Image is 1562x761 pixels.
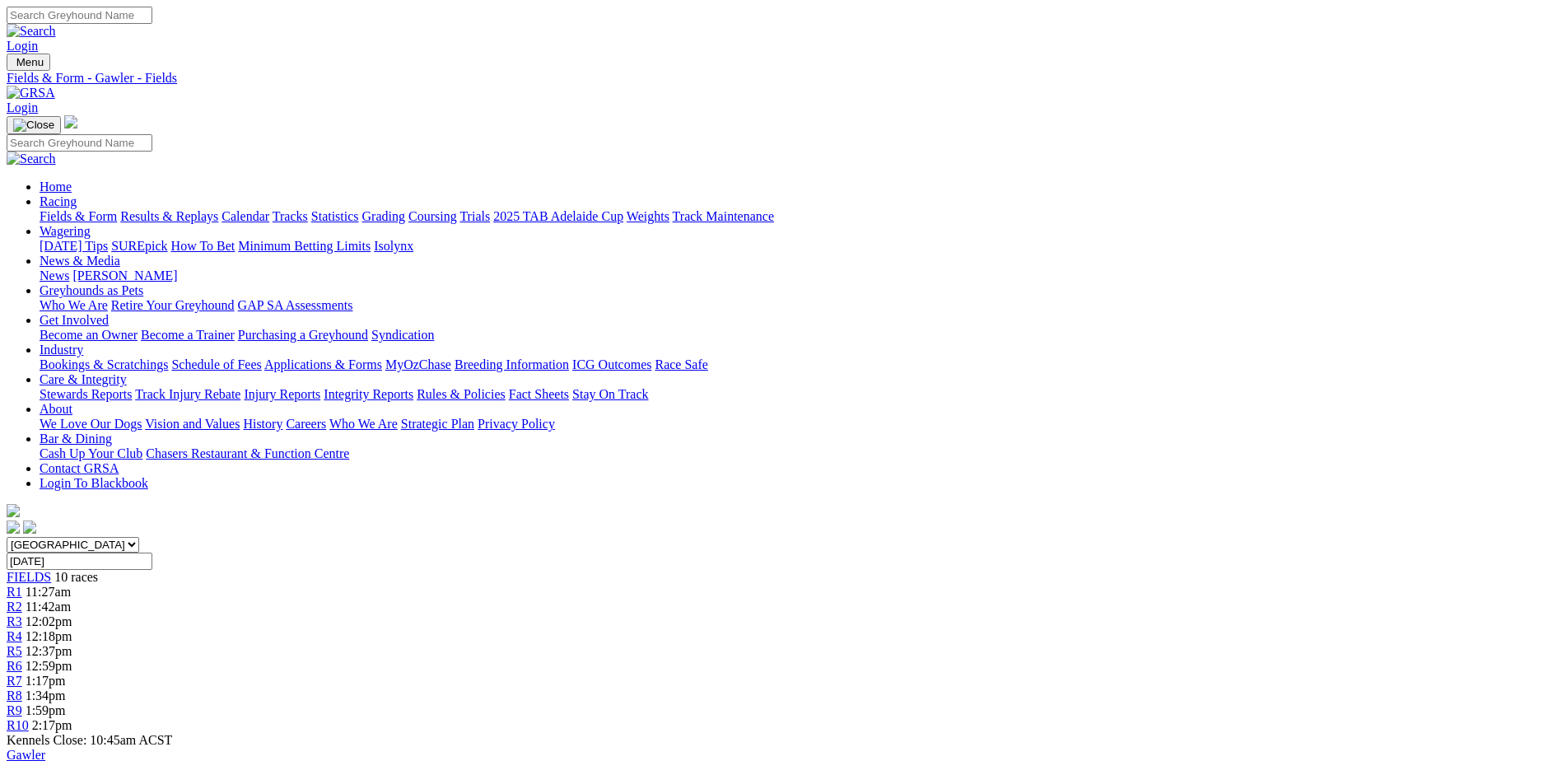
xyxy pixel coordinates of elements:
[7,86,55,100] img: GRSA
[40,343,83,357] a: Industry
[40,224,91,238] a: Wagering
[7,703,22,717] a: R9
[40,387,132,401] a: Stewards Reports
[7,521,20,534] img: facebook.svg
[7,614,22,628] a: R3
[385,357,451,371] a: MyOzChase
[221,209,269,223] a: Calendar
[7,600,22,614] a: R2
[26,644,72,658] span: 12:37pm
[572,387,648,401] a: Stay On Track
[40,209,117,223] a: Fields & Form
[243,417,282,431] a: History
[141,328,235,342] a: Become a Trainer
[32,718,72,732] span: 2:17pm
[26,614,72,628] span: 12:02pm
[26,585,71,599] span: 11:27am
[40,446,142,460] a: Cash Up Your Club
[40,313,109,327] a: Get Involved
[171,239,235,253] a: How To Bet
[171,357,261,371] a: Schedule of Fees
[7,152,56,166] img: Search
[7,134,152,152] input: Search
[40,209,1555,224] div: Racing
[459,209,490,223] a: Trials
[7,24,56,39] img: Search
[40,194,77,208] a: Racing
[26,703,66,717] span: 1:59pm
[40,446,1555,461] div: Bar & Dining
[238,328,368,342] a: Purchasing a Greyhound
[362,209,405,223] a: Grading
[40,357,1555,372] div: Industry
[54,570,98,584] span: 10 races
[7,718,29,732] span: R10
[40,402,72,416] a: About
[311,209,359,223] a: Statistics
[7,689,22,703] a: R8
[324,387,413,401] a: Integrity Reports
[72,268,177,282] a: [PERSON_NAME]
[7,585,22,599] a: R1
[7,659,22,673] a: R6
[16,56,44,68] span: Menu
[238,298,353,312] a: GAP SA Assessments
[26,689,66,703] span: 1:34pm
[286,417,326,431] a: Careers
[7,553,152,570] input: Select date
[120,209,218,223] a: Results & Replays
[7,100,38,114] a: Login
[145,417,240,431] a: Vision and Values
[40,268,69,282] a: News
[7,71,1555,86] div: Fields & Form - Gawler - Fields
[493,209,623,223] a: 2025 TAB Adelaide Cup
[7,7,152,24] input: Search
[111,239,167,253] a: SUREpick
[371,328,434,342] a: Syndication
[509,387,569,401] a: Fact Sheets
[478,417,555,431] a: Privacy Policy
[146,446,349,460] a: Chasers Restaurant & Function Centre
[7,644,22,658] a: R5
[40,357,168,371] a: Bookings & Scratchings
[40,239,1555,254] div: Wagering
[244,387,320,401] a: Injury Reports
[26,600,71,614] span: 11:42am
[40,180,72,194] a: Home
[401,417,474,431] a: Strategic Plan
[417,387,506,401] a: Rules & Policies
[40,387,1555,402] div: Care & Integrity
[40,417,1555,432] div: About
[40,268,1555,283] div: News & Media
[40,298,1555,313] div: Greyhounds as Pets
[455,357,569,371] a: Breeding Information
[7,116,61,134] button: Toggle navigation
[40,298,108,312] a: Who We Are
[26,659,72,673] span: 12:59pm
[329,417,398,431] a: Who We Are
[64,115,77,128] img: logo-grsa-white.png
[13,119,54,132] img: Close
[40,372,127,386] a: Care & Integrity
[374,239,413,253] a: Isolynx
[7,629,22,643] a: R4
[135,387,240,401] a: Track Injury Rebate
[408,209,457,223] a: Coursing
[7,733,172,747] span: Kennels Close: 10:45am ACST
[7,570,51,584] span: FIELDS
[238,239,371,253] a: Minimum Betting Limits
[7,54,50,71] button: Toggle navigation
[40,432,112,446] a: Bar & Dining
[7,504,20,517] img: logo-grsa-white.png
[40,476,148,490] a: Login To Blackbook
[273,209,308,223] a: Tracks
[7,39,38,53] a: Login
[655,357,707,371] a: Race Safe
[264,357,382,371] a: Applications & Forms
